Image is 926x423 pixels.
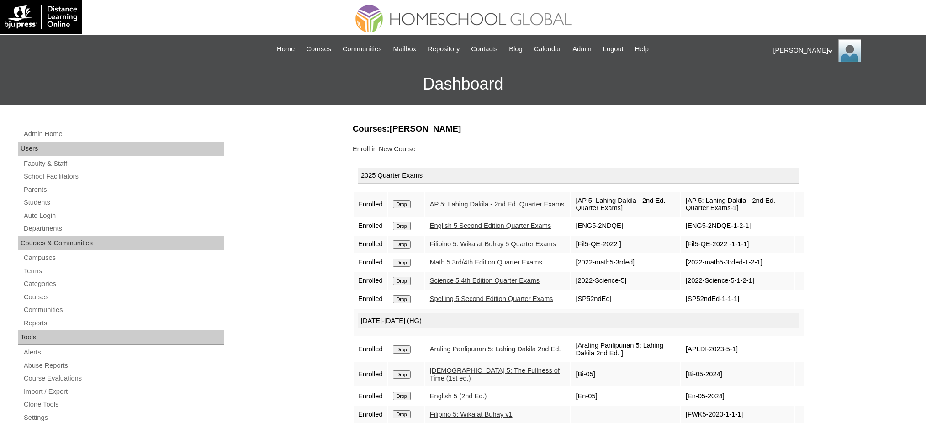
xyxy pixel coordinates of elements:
[681,254,794,271] td: [2022-math5-3rded-1-2-1]
[23,184,224,196] a: Parents
[681,217,794,235] td: [ENG5-2NDQE-1-2-1]
[393,222,411,230] input: Drop
[306,44,331,54] span: Courses
[23,373,224,384] a: Course Evaluations
[18,236,224,251] div: Courses & Communities
[353,123,805,135] h3: Courses:[PERSON_NAME]
[23,252,224,264] a: Campuses
[430,411,513,418] a: Filipino 5: Wika at Buhay v1
[393,370,411,379] input: Drop
[430,240,556,248] a: Filipino 5: Wika at Buhay 5 Quarter Exams
[18,330,224,345] div: Tools
[504,44,527,54] a: Blog
[571,236,680,253] td: [Fil5-QE-2022 ]
[430,345,561,353] a: Araling Panlipunan 5: Lahing Dakila 2nd Ed.
[23,304,224,316] a: Communities
[534,44,561,54] span: Calendar
[277,44,295,54] span: Home
[430,367,560,382] a: [DEMOGRAPHIC_DATA] 5: The Fullness of Time (1st ed.)
[18,142,224,156] div: Users
[681,406,794,423] td: [FWK5-2020-1-1-1]
[23,265,224,277] a: Terms
[354,291,387,308] td: Enrolled
[571,192,680,217] td: [AP 5: Lahing Dakila - 2nd Ed. Quarter Exams]
[838,39,861,62] img: Ariane Ebuen
[23,360,224,371] a: Abuse Reports
[354,254,387,271] td: Enrolled
[354,272,387,290] td: Enrolled
[338,44,386,54] a: Communities
[23,347,224,358] a: Alerts
[571,291,680,308] td: [SP52ndEd]
[681,192,794,217] td: [AP 5: Lahing Dakila - 2nd Ed. Quarter Exams-1]
[354,217,387,235] td: Enrolled
[393,200,411,208] input: Drop
[773,39,917,62] div: [PERSON_NAME]
[272,44,299,54] a: Home
[393,295,411,303] input: Drop
[353,145,416,153] a: Enroll in New Course
[681,337,794,361] td: [APLDI-2023-5-1]
[358,313,799,329] div: [DATE]-[DATE] (HG)
[571,387,680,405] td: [En-05]
[23,171,224,182] a: School Facilitators
[635,44,649,54] span: Help
[681,291,794,308] td: [SP52ndEd-1-1-1]
[681,272,794,290] td: [2022-Science-5-1-2-1]
[354,192,387,217] td: Enrolled
[354,387,387,405] td: Enrolled
[5,63,921,105] h3: Dashboard
[630,44,653,54] a: Help
[354,337,387,361] td: Enrolled
[603,44,624,54] span: Logout
[571,337,680,361] td: [Araling Panlipunan 5: Lahing Dakila 2nd Ed. ]
[430,259,542,266] a: Math 5 3rd/4th Edition Quarter Exams
[466,44,502,54] a: Contacts
[529,44,566,54] a: Calendar
[23,317,224,329] a: Reports
[393,44,417,54] span: Mailbox
[430,222,551,229] a: English 5 Second Edition Quarter Exams
[23,128,224,140] a: Admin Home
[354,362,387,386] td: Enrolled
[393,259,411,267] input: Drop
[598,44,628,54] a: Logout
[302,44,336,54] a: Courses
[23,399,224,410] a: Clone Tools
[430,201,565,208] a: AP 5: Lahing Dakila - 2nd Ed. Quarter Exams
[23,210,224,222] a: Auto Login
[571,217,680,235] td: [ENG5-2NDQE]
[428,44,460,54] span: Repository
[681,387,794,405] td: [En-05-2024]
[389,44,421,54] a: Mailbox
[572,44,592,54] span: Admin
[471,44,497,54] span: Contacts
[23,278,224,290] a: Categories
[358,168,799,184] div: 2025 Quarter Exams
[5,5,77,29] img: logo-white.png
[571,254,680,271] td: [2022-math5-3rded]
[681,362,794,386] td: [Bi-05-2024]
[430,277,540,284] a: Science 5 4th Edition Quarter Exams
[23,158,224,169] a: Faculty & Staff
[568,44,596,54] a: Admin
[430,295,553,302] a: Spelling 5 Second Edition Quarter Exams
[343,44,382,54] span: Communities
[571,272,680,290] td: [2022-Science-5]
[23,223,224,234] a: Departments
[571,362,680,386] td: [Bi-05]
[393,277,411,285] input: Drop
[23,197,224,208] a: Students
[354,236,387,253] td: Enrolled
[23,291,224,303] a: Courses
[423,44,464,54] a: Repository
[354,406,387,423] td: Enrolled
[393,410,411,418] input: Drop
[393,345,411,354] input: Drop
[681,236,794,253] td: [Fil5-QE-2022 -1-1-1]
[393,240,411,249] input: Drop
[23,386,224,397] a: Import / Export
[430,392,487,400] a: English 5 (2nd Ed.)
[509,44,522,54] span: Blog
[393,392,411,400] input: Drop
